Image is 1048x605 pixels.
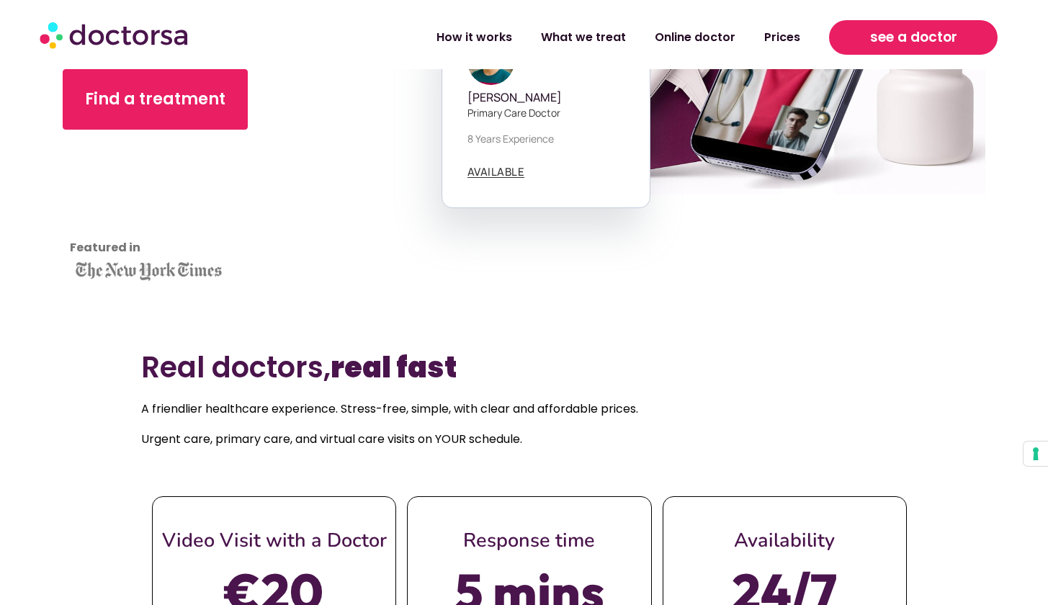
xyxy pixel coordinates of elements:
p: Urgent care, primary care, and virtual care visits on YOUR schedule. [141,429,907,449]
span: Video Visit with a Doctor [162,527,387,554]
a: How it works [422,21,527,54]
p: A friendlier healthcare experience. Stress-free, simple, with clear and affordable prices. [141,399,907,419]
p: Primary care doctor [467,105,624,120]
h2: Real doctors, [141,350,907,385]
strong: Featured in [70,239,140,256]
a: Prices [750,21,815,54]
span: Find a treatment [85,88,225,111]
a: Find a treatment [63,69,248,130]
span: Response time [463,527,595,554]
span: AVAILABLE [467,166,525,177]
iframe: Customer reviews powered by Trustpilot [70,151,200,259]
h5: [PERSON_NAME] [467,91,624,104]
a: Online doctor [640,21,750,54]
b: real fast [331,347,457,387]
button: Your consent preferences for tracking technologies [1024,442,1048,466]
nav: Menu [277,21,815,54]
a: What we treat [527,21,640,54]
span: see a doctor [870,26,957,49]
p: 8 years experience [467,131,624,146]
a: AVAILABLE [467,166,525,178]
span: Availability [734,527,835,554]
a: see a doctor [829,20,998,55]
